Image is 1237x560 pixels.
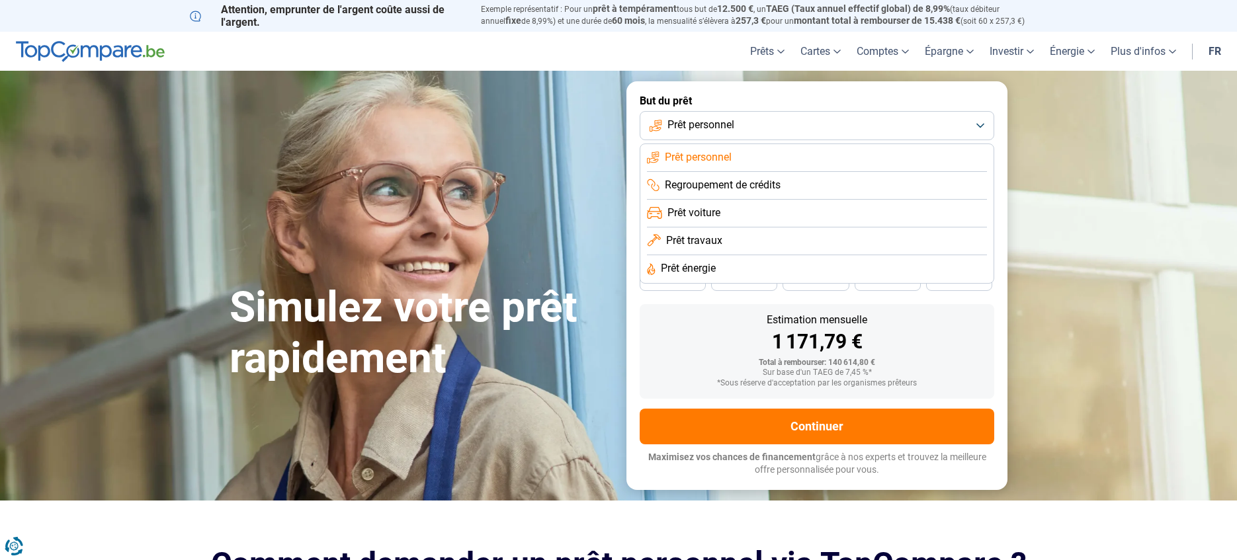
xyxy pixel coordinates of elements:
[982,32,1042,71] a: Investir
[801,277,830,285] span: 36 mois
[16,41,165,62] img: TopCompare
[650,379,984,388] div: *Sous réserve d'acceptation par les organismes prêteurs
[849,32,917,71] a: Comptes
[665,150,732,165] span: Prêt personnel
[717,3,753,14] span: 12.500 €
[650,332,984,352] div: 1 171,79 €
[945,277,974,285] span: 24 mois
[481,3,1047,27] p: Exemple représentatif : Pour un tous but de , un (taux débiteur annuel de 8,99%) et une durée de ...
[667,206,720,220] span: Prêt voiture
[1042,32,1103,71] a: Énergie
[650,315,984,325] div: Estimation mensuelle
[1103,32,1184,71] a: Plus d'infos
[612,15,645,26] span: 60 mois
[640,95,994,107] label: But du prêt
[658,277,687,285] span: 48 mois
[230,282,611,384] h1: Simulez votre prêt rapidement
[766,3,950,14] span: TAEG (Taux annuel effectif global) de 8,99%
[665,178,781,192] span: Regroupement de crédits
[650,368,984,378] div: Sur base d'un TAEG de 7,45 %*
[742,32,792,71] a: Prêts
[648,452,816,462] span: Maximisez vos chances de financement
[666,233,722,248] span: Prêt travaux
[667,118,734,132] span: Prêt personnel
[794,15,960,26] span: montant total à rembourser de 15.438 €
[505,15,521,26] span: fixe
[917,32,982,71] a: Épargne
[730,277,759,285] span: 42 mois
[661,261,716,276] span: Prêt énergie
[736,15,766,26] span: 257,3 €
[640,409,994,444] button: Continuer
[1201,32,1229,71] a: fr
[792,32,849,71] a: Cartes
[650,358,984,368] div: Total à rembourser: 140 614,80 €
[640,451,994,477] p: grâce à nos experts et trouvez la meilleure offre personnalisée pour vous.
[640,111,994,140] button: Prêt personnel
[873,277,902,285] span: 30 mois
[593,3,677,14] span: prêt à tempérament
[190,3,465,28] p: Attention, emprunter de l'argent coûte aussi de l'argent.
